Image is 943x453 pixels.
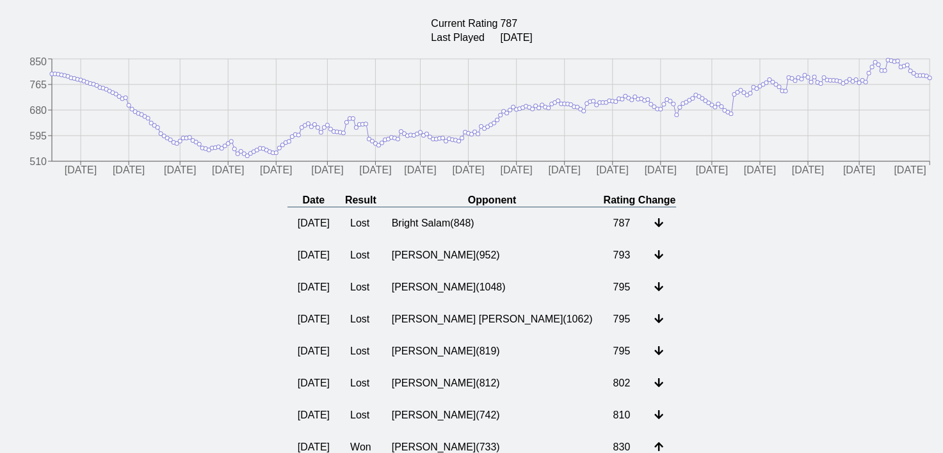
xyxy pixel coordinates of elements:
td: [PERSON_NAME] [PERSON_NAME] ( 1062 ) [382,303,603,335]
tspan: [DATE] [596,165,628,176]
td: Last Played [430,31,498,44]
td: 810 [602,399,643,431]
tspan: [DATE] [500,165,532,176]
td: [DATE] [287,367,340,399]
th: Opponent [382,194,603,207]
td: [DATE] [287,207,340,240]
td: [DATE] [287,239,340,271]
td: [PERSON_NAME] ( 812 ) [382,367,603,399]
td: [DATE] [287,399,340,431]
td: 787 [499,17,533,30]
td: Lost [340,399,382,431]
td: [PERSON_NAME] ( 952 ) [382,239,603,271]
td: Bright Salam ( 848 ) [382,207,603,240]
tspan: [DATE] [164,165,196,176]
tspan: [DATE] [212,165,244,176]
tspan: [DATE] [113,165,145,176]
td: Current Rating [430,17,498,30]
tspan: [DATE] [260,165,292,176]
td: [DATE] [287,271,340,303]
td: [DATE] [287,303,340,335]
td: [PERSON_NAME] ( 1048 ) [382,271,603,303]
td: Lost [340,271,382,303]
tspan: [DATE] [311,165,343,176]
tspan: [DATE] [843,165,875,176]
tspan: 680 [29,105,47,116]
td: 795 [602,271,643,303]
td: [PERSON_NAME] ( 742 ) [382,399,603,431]
td: 795 [602,303,643,335]
th: Result [340,194,382,207]
th: Rating Change [602,194,676,207]
tspan: [DATE] [548,165,580,176]
tspan: 595 [29,131,47,141]
td: [PERSON_NAME] ( 819 ) [382,335,603,367]
td: Lost [340,239,382,271]
tspan: 510 [29,156,47,167]
td: [DATE] [499,31,533,44]
tspan: [DATE] [404,165,436,176]
td: 793 [602,239,643,271]
tspan: 850 [29,56,47,67]
td: Lost [340,303,382,335]
tspan: [DATE] [744,165,776,176]
tspan: [DATE] [894,165,926,176]
tspan: [DATE] [452,165,484,176]
tspan: [DATE] [65,165,97,176]
tspan: 765 [29,79,47,90]
td: Lost [340,367,382,399]
td: Lost [340,207,382,240]
th: Date [287,194,340,207]
tspan: [DATE] [696,165,728,176]
td: 802 [602,367,643,399]
td: 787 [602,207,643,240]
tspan: [DATE] [645,165,677,176]
td: 795 [602,335,643,367]
tspan: [DATE] [359,165,391,176]
td: [DATE] [287,335,340,367]
tspan: [DATE] [792,165,824,176]
td: Lost [340,335,382,367]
